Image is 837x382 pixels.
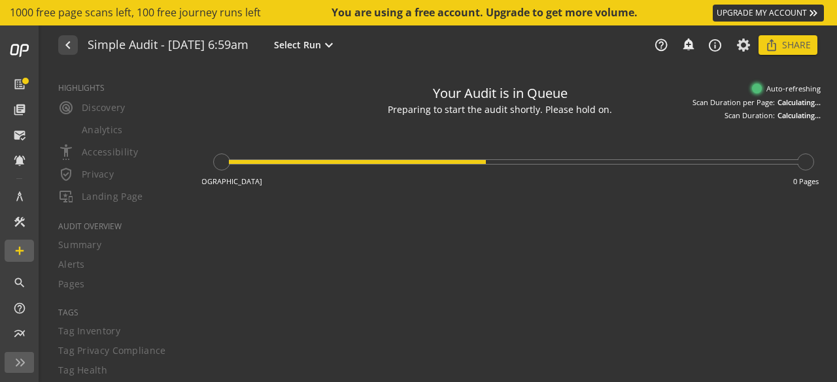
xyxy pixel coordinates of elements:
[807,7,820,20] mat-icon: keyboard_double_arrow_right
[777,110,821,121] div: Calculating...
[13,78,26,91] mat-icon: list_alt
[13,154,26,167] mat-icon: notifications_active
[782,33,811,57] span: Share
[274,39,321,52] span: Select Run
[321,37,337,53] mat-icon: expand_more
[13,103,26,116] mat-icon: library_books
[433,84,568,103] div: Your Audit is in Queue
[388,103,612,117] div: Preparing to start the audit shortly. Please hold on.
[708,38,723,53] mat-icon: info_outline
[271,37,339,54] button: Select Run
[654,38,668,52] mat-icon: help_outline
[60,37,74,53] mat-icon: navigate_before
[13,129,26,142] mat-icon: mark_email_read
[725,110,775,121] div: Scan Duration:
[13,302,26,315] mat-icon: help_outline
[681,37,694,50] mat-icon: add_alert
[692,97,775,108] div: Scan Duration per Page:
[13,244,26,257] mat-icon: add
[752,84,821,94] div: Auto-refreshing
[793,176,819,187] div: 0 Pages
[10,5,261,20] span: 1000 free page scans left, 100 free journey runs left
[13,190,26,203] mat-icon: architecture
[13,215,26,229] mat-icon: construction
[88,39,248,52] h1: Simple Audit - 03 October 2025 | 6:59am
[181,176,262,187] div: In [GEOGRAPHIC_DATA]
[759,35,817,55] button: Share
[332,5,639,20] div: You are using a free account. Upgrade to get more volume.
[765,39,778,52] mat-icon: ios_share
[777,97,821,108] div: Calculating...
[713,5,824,22] a: UPGRADE MY ACCOUNT
[13,276,26,289] mat-icon: search
[13,327,26,340] mat-icon: multiline_chart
